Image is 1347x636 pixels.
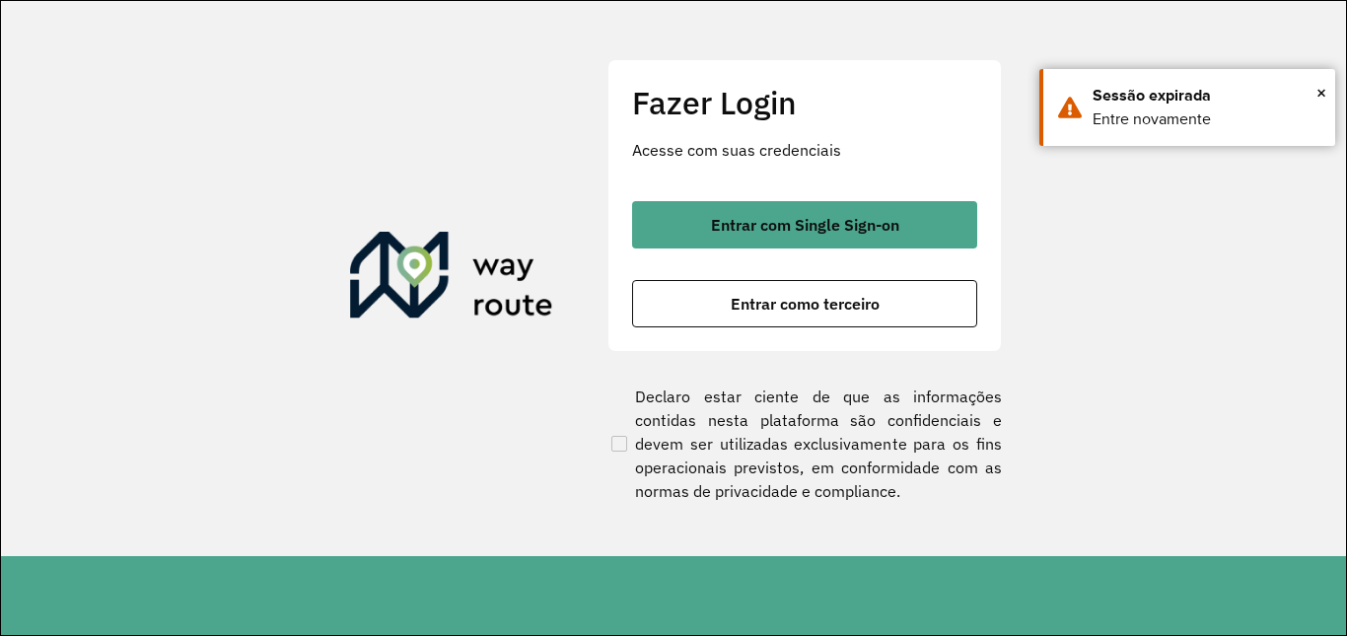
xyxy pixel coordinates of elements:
[632,280,977,327] button: button
[607,385,1002,503] label: Declaro estar ciente de que as informações contidas nesta plataforma são confidenciais e devem se...
[1316,78,1326,107] button: Close
[632,201,977,248] button: button
[1093,107,1320,131] div: Entre novamente
[731,296,880,312] span: Entrar como terceiro
[711,217,899,233] span: Entrar com Single Sign-on
[632,84,977,121] h2: Fazer Login
[1093,84,1320,107] div: Sessão expirada
[1316,78,1326,107] span: ×
[632,138,977,162] p: Acesse com suas credenciais
[350,232,553,326] img: Roteirizador AmbevTech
